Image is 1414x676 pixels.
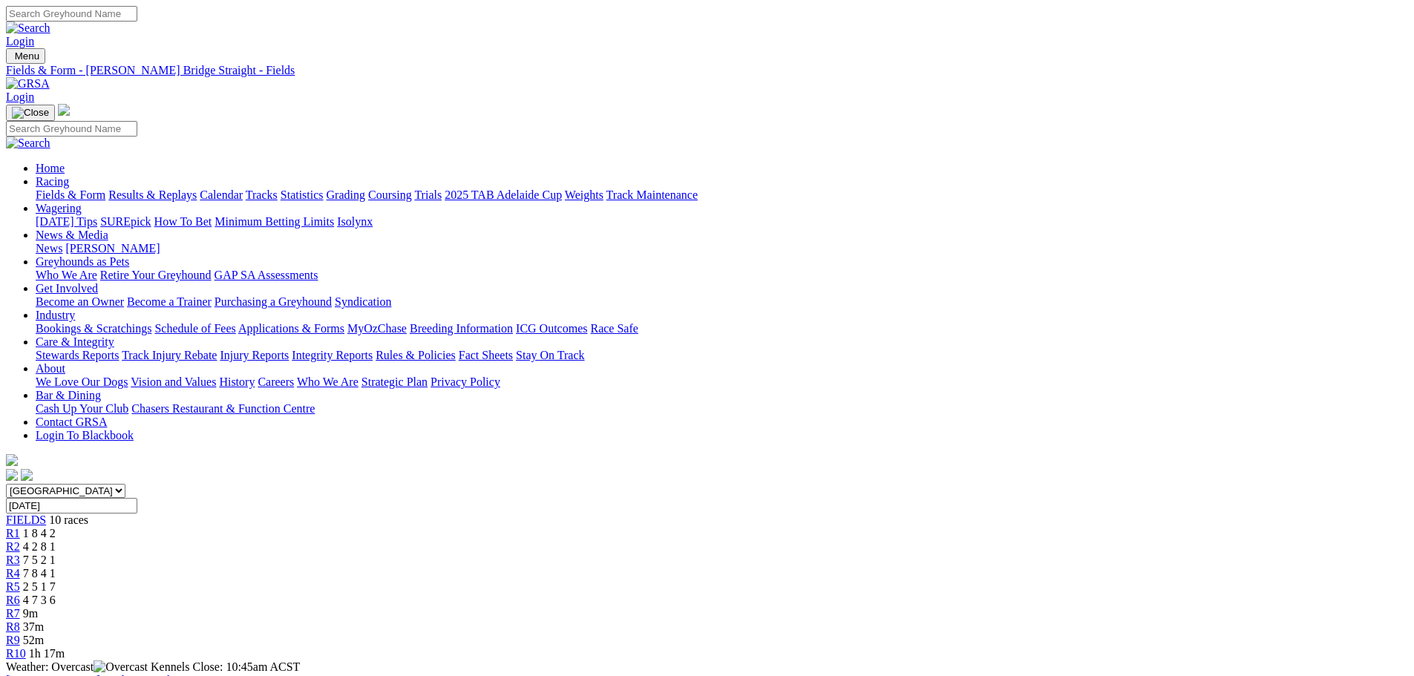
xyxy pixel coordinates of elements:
[36,375,1408,389] div: About
[6,580,20,593] a: R5
[131,375,216,388] a: Vision and Values
[36,362,65,375] a: About
[36,175,69,188] a: Racing
[36,429,134,442] a: Login To Blackbook
[220,349,289,361] a: Injury Reports
[410,322,513,335] a: Breeding Information
[6,634,20,646] a: R9
[565,188,603,201] a: Weights
[238,322,344,335] a: Applications & Forms
[23,580,56,593] span: 2 5 1 7
[6,498,137,513] input: Select date
[6,48,45,64] button: Toggle navigation
[516,349,584,361] a: Stay On Track
[6,137,50,150] img: Search
[36,375,128,388] a: We Love Our Dogs
[151,660,300,673] span: Kennels Close: 10:45am ACST
[6,64,1408,77] div: Fields & Form - [PERSON_NAME] Bridge Straight - Fields
[6,35,34,47] a: Login
[215,269,318,281] a: GAP SA Assessments
[36,349,1408,362] div: Care & Integrity
[36,402,128,415] a: Cash Up Your Club
[127,295,212,308] a: Become a Trainer
[36,215,97,228] a: [DATE] Tips
[23,607,38,620] span: 9m
[6,513,46,526] a: FIELDS
[23,554,56,566] span: 7 5 2 1
[6,6,137,22] input: Search
[6,91,34,103] a: Login
[100,215,151,228] a: SUREpick
[36,416,107,428] a: Contact GRSA
[445,188,562,201] a: 2025 TAB Adelaide Cup
[36,255,129,268] a: Greyhounds as Pets
[23,540,56,553] span: 4 2 8 1
[36,242,62,255] a: News
[36,215,1408,229] div: Wagering
[376,349,456,361] a: Rules & Policies
[6,105,55,121] button: Toggle navigation
[6,121,137,137] input: Search
[516,322,587,335] a: ICG Outcomes
[258,375,294,388] a: Careers
[246,188,278,201] a: Tracks
[131,402,315,415] a: Chasers Restaurant & Function Centre
[6,594,20,606] span: R6
[327,188,365,201] a: Grading
[36,322,151,335] a: Bookings & Scratchings
[21,469,33,481] img: twitter.svg
[6,22,50,35] img: Search
[36,188,105,201] a: Fields & Form
[347,322,407,335] a: MyOzChase
[6,567,20,580] a: R4
[219,375,255,388] a: History
[36,282,98,295] a: Get Involved
[6,77,50,91] img: GRSA
[58,104,70,116] img: logo-grsa-white.png
[12,107,49,119] img: Close
[459,349,513,361] a: Fact Sheets
[6,554,20,566] a: R3
[36,402,1408,416] div: Bar & Dining
[6,647,26,660] a: R10
[36,349,119,361] a: Stewards Reports
[6,660,151,673] span: Weather: Overcast
[36,322,1408,335] div: Industry
[606,188,698,201] a: Track Maintenance
[6,454,18,466] img: logo-grsa-white.png
[36,295,124,308] a: Become an Owner
[49,513,88,526] span: 10 races
[36,162,65,174] a: Home
[590,322,638,335] a: Race Safe
[6,527,20,539] a: R1
[337,215,373,228] a: Isolynx
[23,567,56,580] span: 7 8 4 1
[368,188,412,201] a: Coursing
[36,269,97,281] a: Who We Are
[361,375,428,388] a: Strategic Plan
[36,309,75,321] a: Industry
[23,634,44,646] span: 52m
[335,295,391,308] a: Syndication
[36,188,1408,202] div: Racing
[414,188,442,201] a: Trials
[36,242,1408,255] div: News & Media
[215,215,334,228] a: Minimum Betting Limits
[94,660,148,674] img: Overcast
[108,188,197,201] a: Results & Replays
[36,295,1408,309] div: Get Involved
[154,322,235,335] a: Schedule of Fees
[297,375,359,388] a: Who We Are
[200,188,243,201] a: Calendar
[215,295,332,308] a: Purchasing a Greyhound
[6,540,20,553] a: R2
[23,594,56,606] span: 4 7 3 6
